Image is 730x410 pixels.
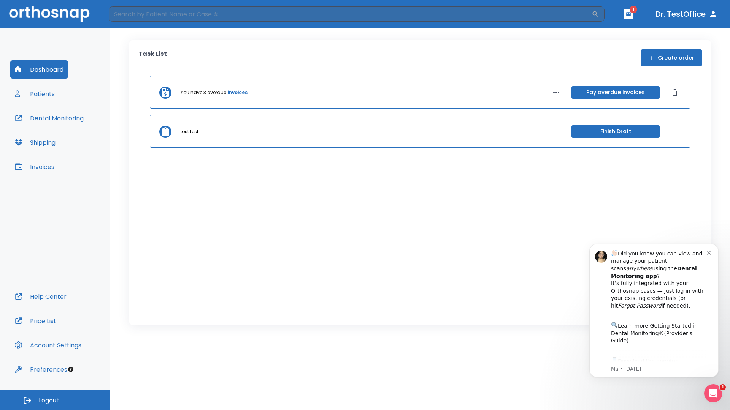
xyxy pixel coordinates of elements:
[109,6,592,22] input: Search by Patient Name or Case #
[630,6,637,13] span: 1
[181,89,226,96] p: You have 3 overdue
[571,86,660,99] button: Pay overdue invoices
[10,133,60,151] button: Shipping
[10,60,68,79] button: Dashboard
[9,6,90,22] img: Orthosnap
[129,16,135,22] button: Dismiss notification
[571,125,660,138] button: Finish Draft
[578,232,730,389] iframe: Intercom notifications message
[10,158,59,176] button: Invoices
[138,49,167,66] p: Task List
[641,49,702,66] button: Create order
[10,360,72,378] button: Preferences
[181,128,198,135] p: test test
[10,109,88,127] button: Dental Monitoring
[33,124,129,162] div: Download the app: | ​ Let us know if you need help getting started!
[33,133,129,140] p: Message from Ma, sent 1w ago
[39,396,59,405] span: Logout
[67,366,74,373] div: Tooltip anchor
[10,336,86,354] button: Account Settings
[669,87,681,99] button: Dismiss
[652,7,721,21] button: Dr. TestOffice
[10,287,71,306] button: Help Center
[10,85,59,103] button: Patients
[10,312,61,330] button: Price List
[720,384,726,390] span: 1
[228,89,248,96] a: invoices
[704,384,722,402] iframe: Intercom live chat
[33,126,101,139] a: App Store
